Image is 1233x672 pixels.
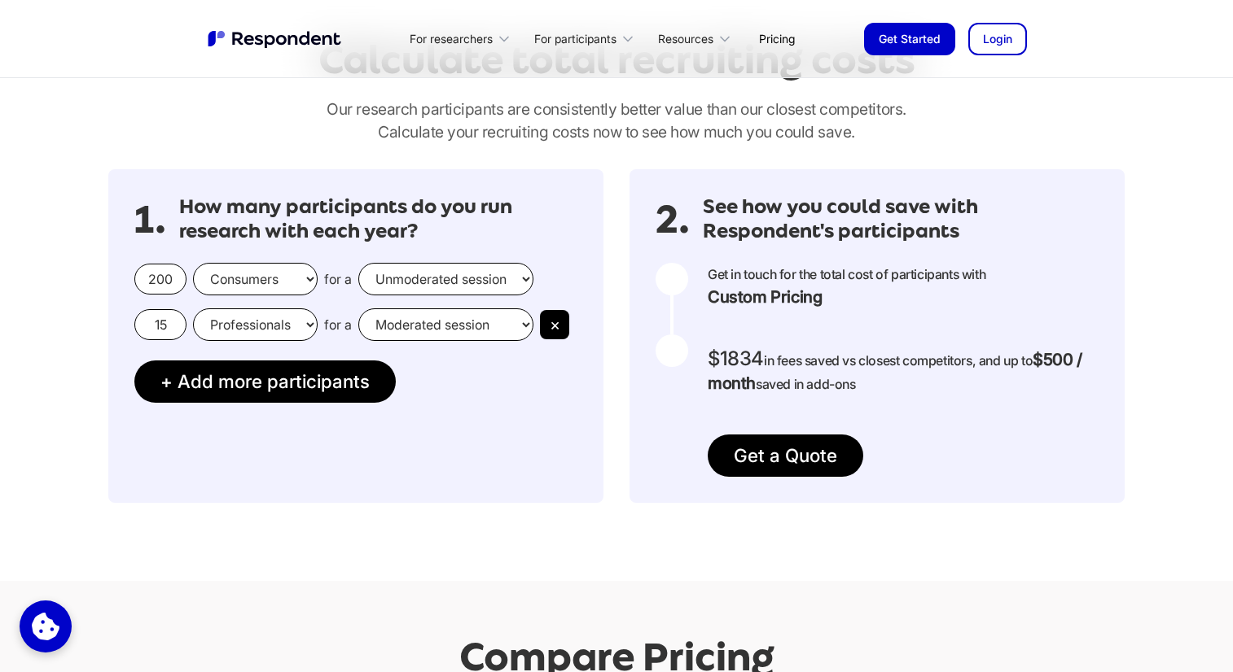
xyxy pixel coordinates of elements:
div: For researchers [410,31,493,47]
span: for a [324,316,352,333]
span: Add more participants [178,370,370,392]
strong: $500 / month [708,350,1082,393]
span: Get in touch for the total cost of participants with [708,266,985,308]
button: + Add more participants [134,360,396,403]
p: in fees saved vs closest competitors, and up to saved in add-ons [708,347,1099,395]
p: Our research participants are consistently better value than our closest competitors. [108,98,1125,143]
a: Login [968,23,1027,55]
div: For researchers [401,20,525,58]
strong: Custom Pricing [708,286,985,308]
span: 1. [134,212,166,228]
div: Resources [658,31,713,47]
a: Get Started [864,23,955,55]
h3: See how you could save with Respondent's participants [703,195,1099,243]
div: For participants [534,31,616,47]
div: Resources [649,20,746,58]
a: Pricing [746,20,808,58]
span: + [160,370,173,392]
span: $1834 [708,347,764,370]
div: For participants [525,20,649,58]
a: Get a Quote [708,434,863,477]
span: 2. [656,212,690,228]
button: × [540,310,569,339]
span: for a [324,271,352,287]
h3: How many participants do you run research with each year? [179,195,577,243]
span: Calculate your recruiting costs now to see how much you could save. [378,122,855,142]
img: Untitled UI logotext [206,28,344,50]
a: home [206,28,344,50]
